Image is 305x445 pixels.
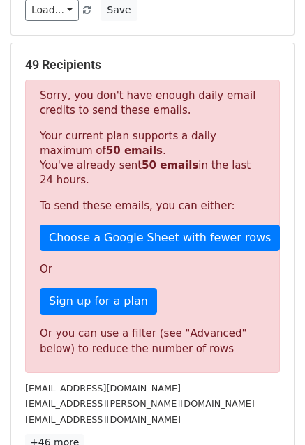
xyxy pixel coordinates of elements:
[40,288,157,315] a: Sign up for a plan
[25,57,280,73] h5: 49 Recipients
[235,378,305,445] iframe: Chat Widget
[106,144,163,157] strong: 50 emails
[40,129,265,188] p: Your current plan supports a daily maximum of . You've already sent in the last 24 hours.
[25,414,181,425] small: [EMAIL_ADDRESS][DOMAIN_NAME]
[235,378,305,445] div: Widget de chat
[40,262,265,277] p: Or
[40,225,280,251] a: Choose a Google Sheet with fewer rows
[25,383,181,393] small: [EMAIL_ADDRESS][DOMAIN_NAME]
[25,398,255,409] small: [EMAIL_ADDRESS][PERSON_NAME][DOMAIN_NAME]
[40,89,265,118] p: Sorry, you don't have enough daily email credits to send these emails.
[40,199,265,213] p: To send these emails, you can either:
[142,159,198,172] strong: 50 emails
[40,326,265,357] div: Or you can use a filter (see "Advanced" below) to reduce the number of rows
